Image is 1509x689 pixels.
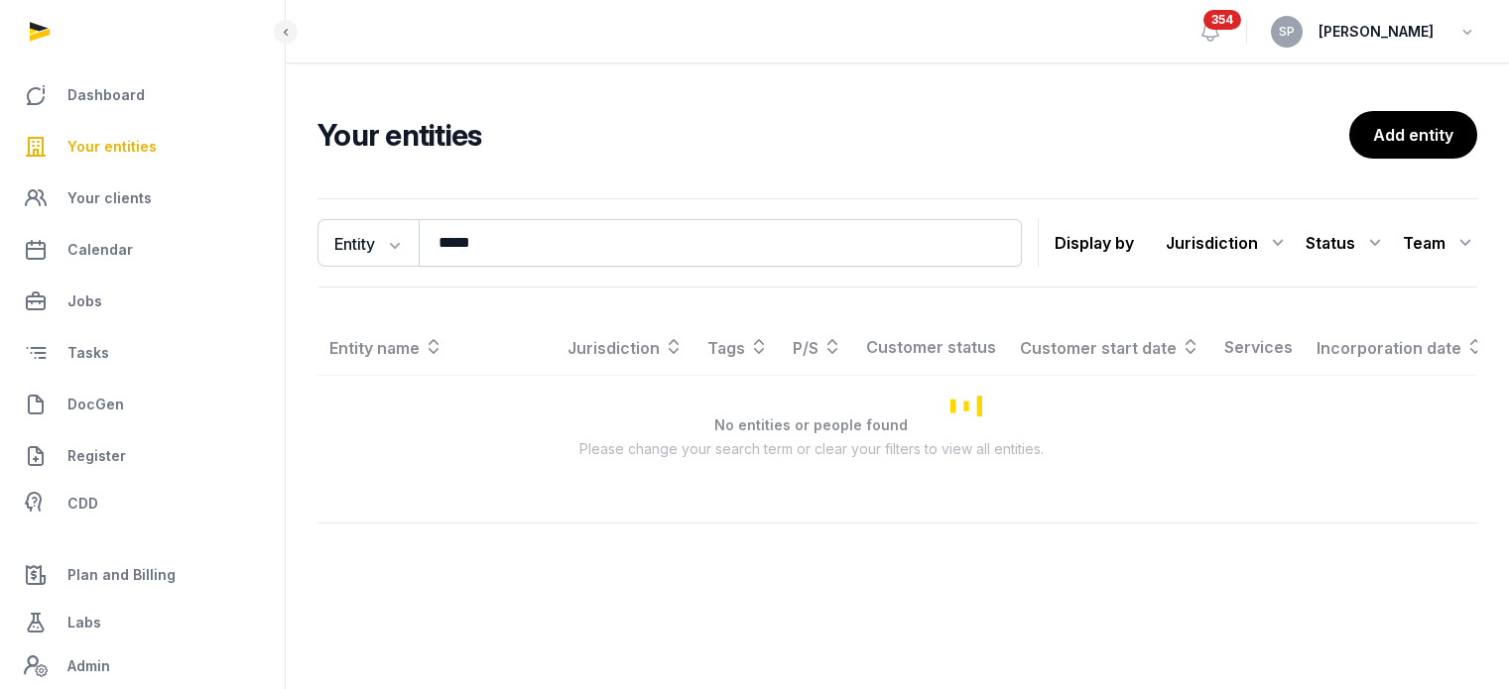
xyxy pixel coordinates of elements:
[16,174,269,222] a: Your clients
[1166,227,1290,259] div: Jurisdiction
[16,278,269,325] a: Jobs
[67,654,110,678] span: Admin
[67,444,126,468] span: Register
[317,117,1349,153] h2: Your entities
[317,219,419,267] button: Entity
[67,238,133,262] span: Calendar
[1055,227,1134,259] p: Display by
[16,484,269,523] a: CDD
[1306,227,1387,259] div: Status
[67,135,157,159] span: Your entities
[16,432,269,480] a: Register
[16,646,269,686] a: Admin
[67,83,145,107] span: Dashboard
[16,381,269,428] a: DocGen
[67,186,152,210] span: Your clients
[1271,16,1303,48] button: SP
[67,611,101,634] span: Labs
[1349,111,1477,159] a: Add entity
[67,341,109,365] span: Tasks
[67,492,98,516] span: CDD
[1279,26,1295,38] span: SP
[67,563,176,587] span: Plan and Billing
[16,329,269,377] a: Tasks
[1203,10,1241,30] span: 354
[16,226,269,274] a: Calendar
[1319,20,1434,44] span: [PERSON_NAME]
[16,123,269,171] a: Your entities
[67,393,124,416] span: DocGen
[16,551,269,599] a: Plan and Billing
[67,289,102,313] span: Jobs
[16,599,269,646] a: Labs
[16,71,269,119] a: Dashboard
[1403,227,1477,259] div: Team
